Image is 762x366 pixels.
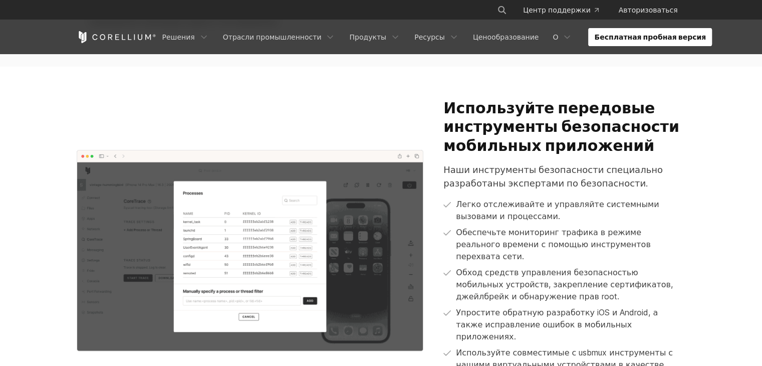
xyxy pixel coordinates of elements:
img: Процессы CoreTrace в виртуальной аппаратной платформе Corellium [77,150,424,351]
font: Легко отслеживайте и управляйте системными вызовами и процессами. [456,199,659,221]
font: Авторизоваться [619,6,678,14]
font: Обход средств управления безопасностью мобильных устройств, закрепление сертификатов, джейлбрейк ... [456,267,673,301]
font: Бесплатная пробная версия [594,33,706,41]
font: Ценообразование [473,33,539,41]
font: Решения [162,33,195,41]
font: Упростите обратную разработку iOS и Android, а также исправление ошибок в мобильных приложениях. [456,307,658,341]
font: Обеспечьте мониторинг трафика в режиме реального времени с помощью инструментов перехвата сети. [456,227,651,261]
font: Продукты [349,33,386,41]
div: Меню навигации [156,28,712,46]
font: Наши инструменты безопасности специально разработаны экспертами по безопасности. [443,164,663,189]
font: Центр поддержки [523,6,590,14]
button: Поиск [493,1,511,19]
a: Кореллиум Дом [77,31,156,43]
font: Ресурсы [414,33,445,41]
font: Отрасли промышленности [223,33,322,41]
div: Меню навигации [485,1,685,19]
font: О [553,33,558,41]
font: Используйте передовые инструменты безопасности мобильных приложений [443,99,679,154]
